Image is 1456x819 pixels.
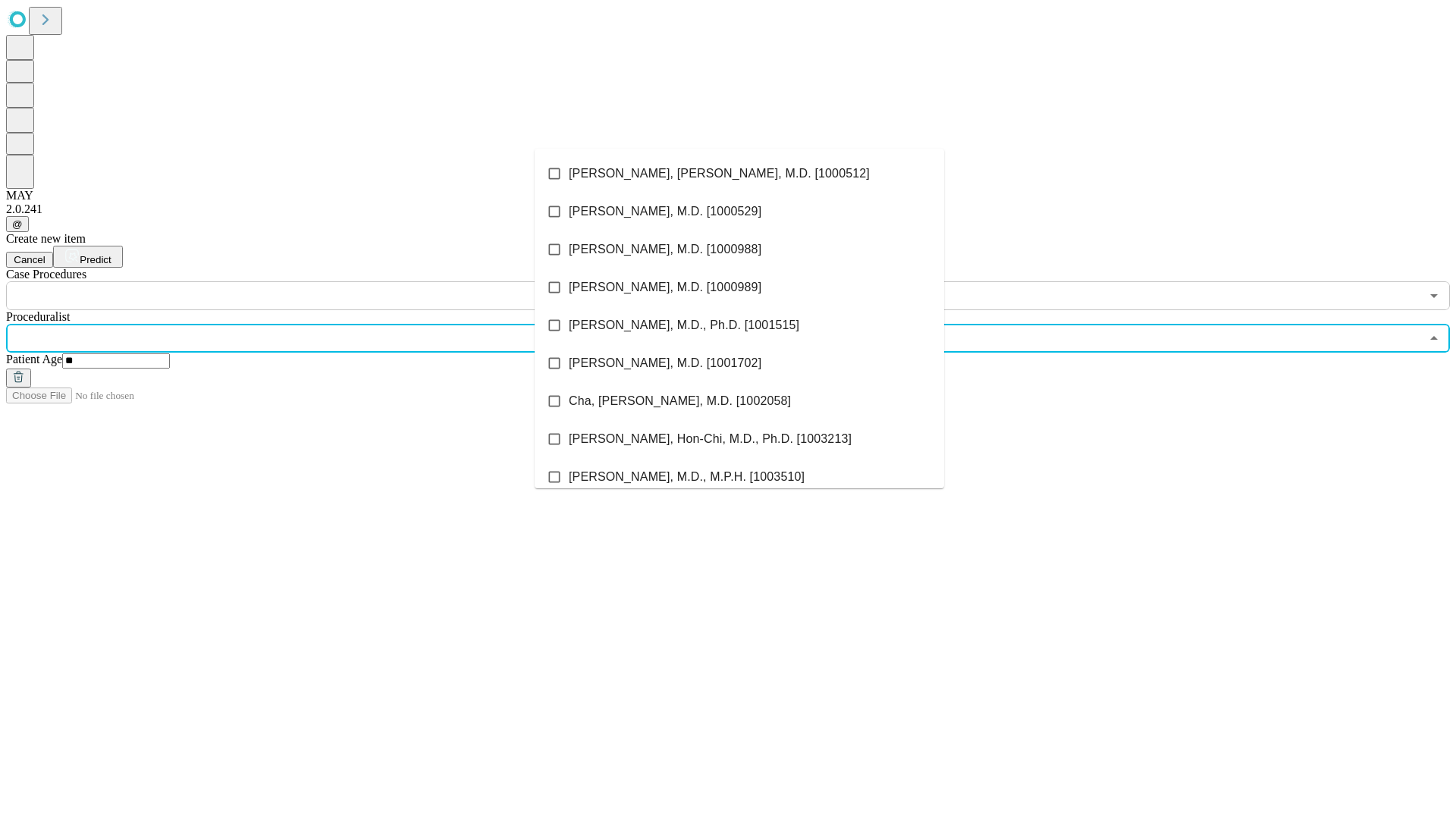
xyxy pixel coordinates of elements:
[6,216,29,232] button: @
[569,430,852,448] span: [PERSON_NAME], Hon-Chi, M.D., Ph.D. [1003213]
[569,468,805,486] span: [PERSON_NAME], M.D., M.P.H. [1003510]
[80,254,111,265] span: Predict
[569,240,761,259] span: [PERSON_NAME], M.D. [1000988]
[6,232,86,245] span: Create new item
[569,202,761,221] span: [PERSON_NAME], M.D. [1000529]
[1423,285,1445,306] button: Open
[569,278,761,297] span: [PERSON_NAME], M.D. [1000989]
[12,218,23,230] span: @
[6,189,1450,202] div: MAY
[53,246,123,268] button: Predict
[14,254,45,265] span: Cancel
[6,310,70,323] span: Proceduralist
[6,268,86,281] span: Scheduled Procedure
[6,202,1450,216] div: 2.0.241
[569,354,761,372] span: [PERSON_NAME], M.D. [1001702]
[1423,328,1445,349] button: Close
[569,392,791,410] span: Cha, [PERSON_NAME], M.D. [1002058]
[6,353,62,366] span: Patient Age
[6,252,53,268] button: Cancel
[569,165,870,183] span: [PERSON_NAME], [PERSON_NAME], M.D. [1000512]
[569,316,799,334] span: [PERSON_NAME], M.D., Ph.D. [1001515]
